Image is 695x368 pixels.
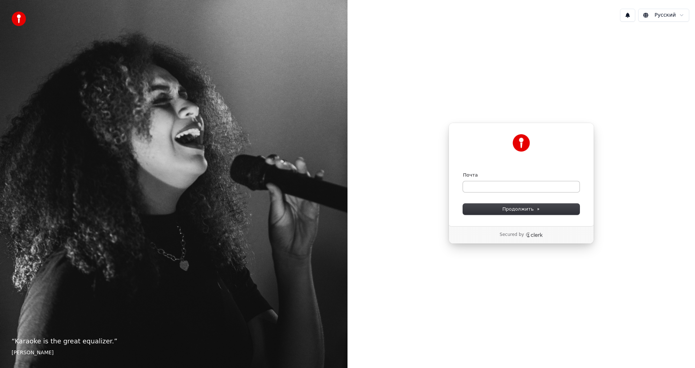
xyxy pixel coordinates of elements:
footer: [PERSON_NAME] [12,349,336,356]
img: Youka [513,134,530,152]
button: Продолжить [463,204,580,215]
p: “ Karaoke is the great equalizer. ” [12,336,336,346]
label: Почта [463,172,478,178]
span: Продолжить [502,206,540,212]
img: youka [12,12,26,26]
a: Clerk logo [526,232,543,237]
p: Secured by [500,232,524,238]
